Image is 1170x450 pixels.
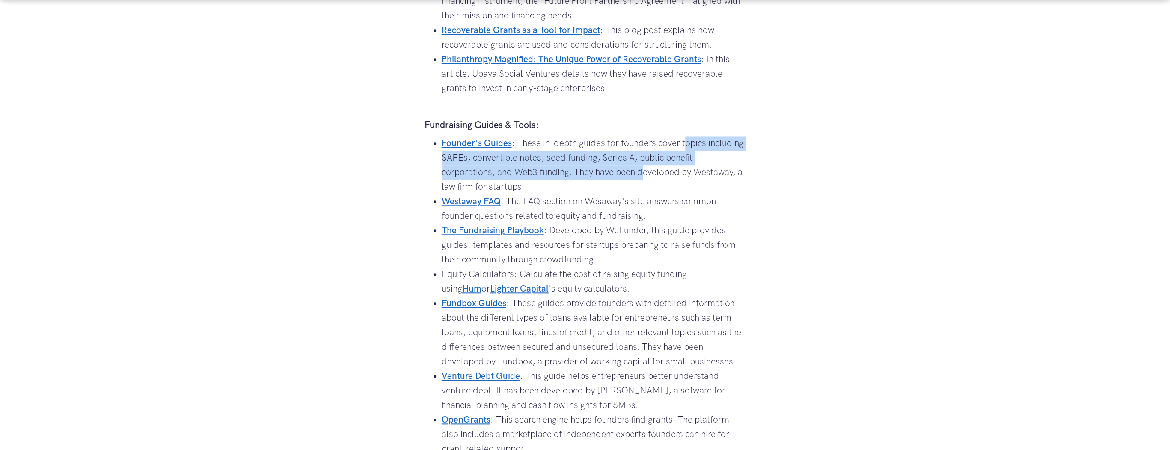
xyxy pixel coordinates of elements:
a: Fundbox Guides [442,298,506,309]
li: : These in-depth guides for founders cover topics including SAFEs, convertible notes, seed fundin... [442,136,746,194]
li: Equity Calculators: Calculate the cost of raising equity funding using or 's equity calculators. [442,267,746,296]
a: Westaway FAQ [442,196,501,207]
h3: Fundraising Guides & Tools: [425,119,746,132]
a: Hum [462,283,481,294]
li: : This guide helps entrepreneurs better understand venture debt. It has been developed by [PERSON... [442,369,746,413]
li: : In this article, Upaya Social Ventures details how they have raised recoverable grants to inves... [442,52,746,96]
a: OpenGrants [442,414,490,425]
a: Recoverable Grants as a Tool for Impact [442,25,600,36]
li: : Developed by WeFunder, this guide provides guides, templates and resources for startups prepari... [442,224,746,267]
a: The Fundraising Playbook [442,225,544,236]
li: : This blog post explains how recoverable grants are used and considerations for structuring them. [442,23,746,52]
li: : These guides provide founders with detailed information about the different types of loans avai... [442,296,746,369]
li: : The FAQ section on Wesaway's site answers common founder questions related to equity and fundra... [442,194,746,224]
a: Founder's Guides [442,138,512,149]
a: Venture Debt Guide [442,371,520,381]
a: Lighter Capital [490,283,549,294]
a: Philanthropy Magnified: The Unique Power of Recoverable Grants [442,54,701,65]
p: ‍ [425,100,746,115]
